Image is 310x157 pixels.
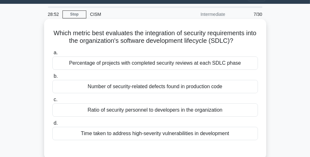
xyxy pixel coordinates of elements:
[54,97,57,102] span: c.
[54,50,58,55] span: a.
[63,10,86,18] a: Stop
[52,56,258,70] div: Percentage of projects with completed security reviews at each SDLC phase
[54,120,58,126] span: d.
[174,8,229,21] div: Intermediate
[52,80,258,93] div: Number of security-related defects found in production code
[52,103,258,117] div: Ratio of security personnel to developers in the organization
[52,127,258,140] div: Time taken to address high-severity vulnerabilities in development
[44,8,63,21] div: 28:52
[229,8,266,21] div: 7/30
[52,29,259,45] h5: Which metric best evaluates the integration of security requirements into the organization's soft...
[54,73,58,79] span: b.
[86,8,174,21] div: CISM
